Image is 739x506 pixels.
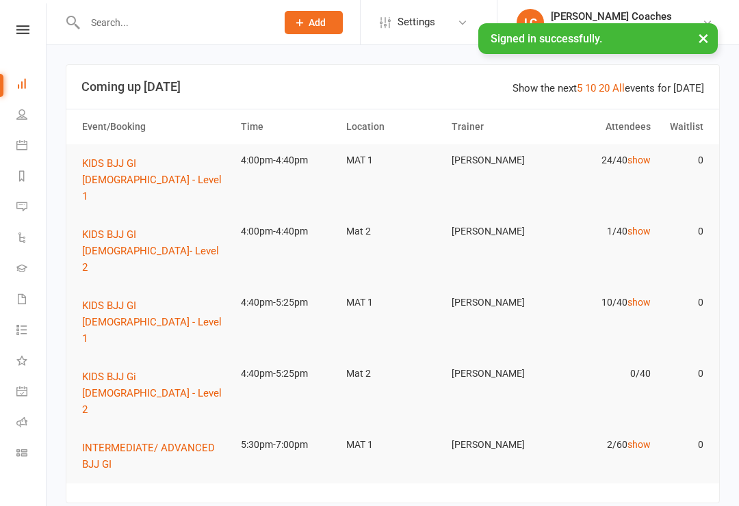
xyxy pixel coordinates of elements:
[235,144,340,176] td: 4:00pm-4:40pm
[340,109,445,144] th: Location
[340,287,445,319] td: MAT 1
[657,429,710,461] td: 0
[16,439,47,470] a: Class kiosk mode
[551,10,702,23] div: [PERSON_NAME] Coaches
[82,369,229,418] button: KIDS BJJ Gi [DEMOGRAPHIC_DATA] - Level 2
[16,408,47,439] a: Roll call kiosk mode
[551,358,656,390] td: 0/40
[340,215,445,248] td: Mat 2
[81,13,267,32] input: Search...
[551,429,656,461] td: 2/60
[445,287,551,319] td: [PERSON_NAME]
[16,162,47,193] a: Reports
[445,109,551,144] th: Trainer
[551,23,702,35] div: [PERSON_NAME] Brazilian Jiu-Jitsu
[82,299,222,345] span: KIDS BJJ GI [DEMOGRAPHIC_DATA] - Level 1
[81,80,704,94] h3: Coming up [DATE]
[235,109,340,144] th: Time
[82,440,229,472] button: INTERMEDIATE/ ADVANCED BJJ GI
[82,442,215,470] span: INTERMEDIATE/ ADVANCED BJJ GI
[340,429,445,461] td: MAT 1
[82,371,222,416] span: KIDS BJJ Gi [DEMOGRAPHIC_DATA] - Level 2
[16,131,47,162] a: Calendar
[513,80,704,96] div: Show the next events for [DATE]
[551,215,656,248] td: 1/40
[235,287,340,319] td: 4:40pm-5:25pm
[82,157,222,202] span: KIDS BJJ GI [DEMOGRAPHIC_DATA] - Level 1
[657,358,710,390] td: 0
[82,228,219,274] span: KIDS BJJ GI [DEMOGRAPHIC_DATA]- Level 2
[657,144,710,176] td: 0
[612,82,625,94] a: All
[16,101,47,131] a: People
[627,155,651,165] a: show
[551,287,656,319] td: 10/40
[235,358,340,390] td: 4:40pm-5:25pm
[82,297,229,347] button: KIDS BJJ GI [DEMOGRAPHIC_DATA] - Level 1
[657,109,710,144] th: Waitlist
[445,215,551,248] td: [PERSON_NAME]
[445,358,551,390] td: [PERSON_NAME]
[235,429,340,461] td: 5:30pm-7:00pm
[445,144,551,176] td: [PERSON_NAME]
[627,439,651,450] a: show
[340,144,445,176] td: MAT 1
[627,297,651,308] a: show
[551,109,656,144] th: Attendees
[82,226,229,276] button: KIDS BJJ GI [DEMOGRAPHIC_DATA]- Level 2
[517,9,544,36] div: LC
[235,215,340,248] td: 4:00pm-4:40pm
[445,429,551,461] td: [PERSON_NAME]
[16,70,47,101] a: Dashboard
[398,7,435,38] span: Settings
[82,155,229,204] button: KIDS BJJ GI [DEMOGRAPHIC_DATA] - Level 1
[491,32,602,45] span: Signed in successfully.
[16,347,47,377] a: What's New
[657,215,710,248] td: 0
[657,287,710,319] td: 0
[691,23,716,53] button: ×
[577,82,582,94] a: 5
[585,82,596,94] a: 10
[16,377,47,408] a: General attendance kiosk mode
[340,358,445,390] td: Mat 2
[309,17,326,28] span: Add
[76,109,235,144] th: Event/Booking
[285,11,343,34] button: Add
[551,144,656,176] td: 24/40
[627,226,651,237] a: show
[599,82,610,94] a: 20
